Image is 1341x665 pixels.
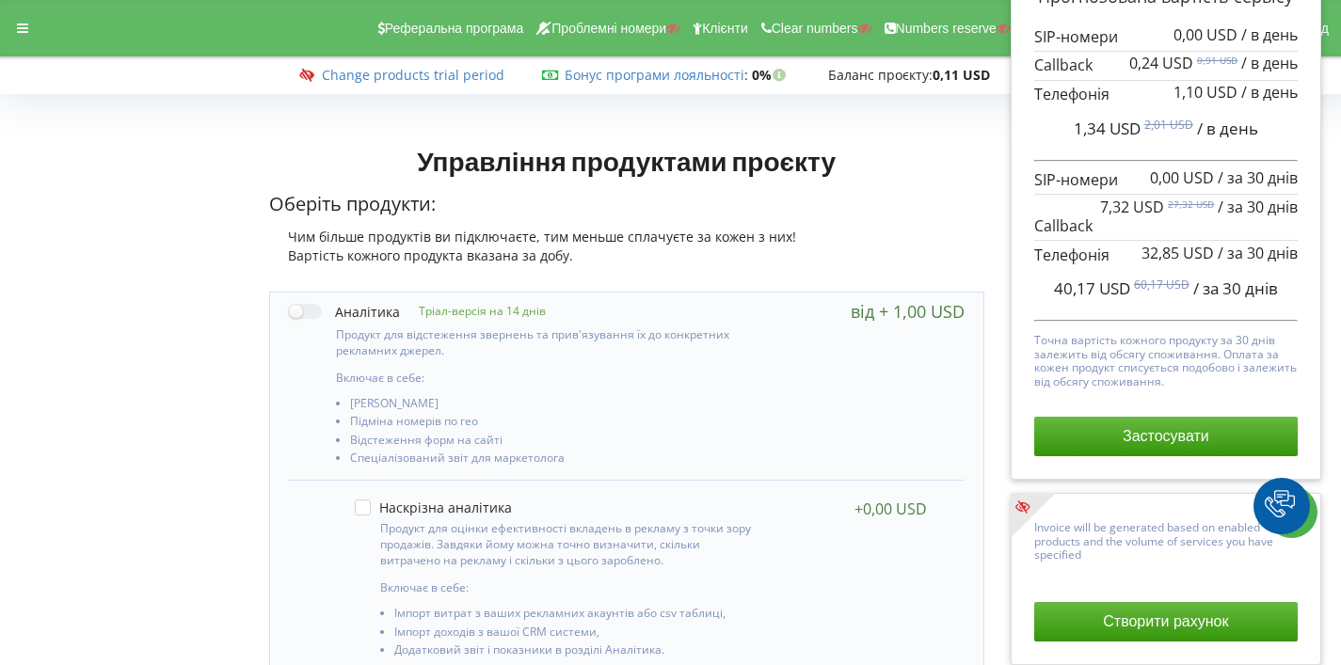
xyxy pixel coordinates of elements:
[1034,417,1298,456] button: Застосувати
[269,191,984,218] p: Оберіть продукти:
[269,228,984,246] div: Чим більше продуктів ви підключаєте, тим меньше сплачуєте за кожен з них!
[380,520,756,568] p: Продукт для оцінки ефективності вкладень в рекламу з точки зору продажів. Завдяки йому можна точн...
[380,579,756,595] p: Включає в себе:
[702,21,748,36] span: Клієнти
[1197,118,1258,139] span: / в день
[1241,53,1298,73] span: / в день
[394,607,756,625] li: Імпорт витрат з ваших рекламних акаунтів або csv таблиці,
[336,326,762,358] p: Продукт для відстеження звернень та прив'язування їх до конкретних рекламних джерел.
[394,625,756,643] li: Імпорт доходів з вашої CRM системи,
[1241,82,1298,103] span: / в день
[1134,277,1189,293] sup: 60,17 USD
[1193,277,1278,299] span: / за 30 днів
[896,21,997,36] span: Numbers reserve
[933,66,990,84] strong: 0,11 USD
[1218,167,1298,188] span: / за 30 днів
[269,246,984,265] div: Вартість кожного продукта вказана за добу.
[1100,197,1164,217] span: 7,32 USD
[394,643,756,661] li: Додатковий звіт і показники в розділі Аналітика.
[1141,243,1214,263] span: 32,85 USD
[1129,53,1193,73] span: 0,24 USD
[385,21,524,36] span: Реферальна програма
[1197,54,1237,67] sup: 0,91 USD
[1241,24,1298,45] span: / в день
[772,21,858,36] span: Clear numbers
[1218,243,1298,263] span: / за 30 днів
[1034,26,1298,48] p: SIP-номери
[400,303,546,319] p: Тріал-версія на 14 днів
[1054,277,1130,299] span: 40,17 USD
[1150,167,1214,188] span: 0,00 USD
[1034,602,1298,641] button: Створити рахунок
[1034,516,1298,562] p: Invoice will be generated based on enabled products and the volume of services you have specified
[828,66,933,84] span: Баланс проєкту:
[851,302,965,321] div: від + 1,00 USD
[752,66,790,84] strong: 0%
[565,66,748,84] span: :
[565,66,744,84] a: Бонус програми лояльності
[1034,169,1298,191] p: SIP-номери
[854,499,927,518] div: +0,00 USD
[355,499,512,515] label: Наскрізна аналітика
[336,370,762,386] p: Включає в себе:
[1144,117,1193,133] sup: 2,01 USD
[350,397,762,415] li: [PERSON_NAME]
[269,144,984,178] h1: Управління продуктами проєкту
[1074,118,1141,139] span: 1,34 USD
[1173,82,1237,103] span: 1,10 USD
[551,21,666,36] span: Проблемні номери
[1034,329,1298,388] p: Точна вартість кожного продукту за 30 днів залежить від обсягу споживання. Оплата за кожен продук...
[1173,24,1237,45] span: 0,00 USD
[1034,55,1298,76] p: Callback
[1168,198,1214,211] sup: 27,32 USD
[322,66,504,84] a: Change products trial period
[350,415,762,433] li: Підміна номерів по гео
[350,434,762,451] li: Відстеження форм на сайті
[350,451,762,469] li: Спеціалізований звіт для маркетолога
[1218,197,1298,217] span: / за 30 днів
[1034,245,1298,266] p: Телефонія
[289,302,400,322] label: Аналітика
[1034,84,1298,105] p: Телефонія
[1034,198,1298,237] p: Callback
